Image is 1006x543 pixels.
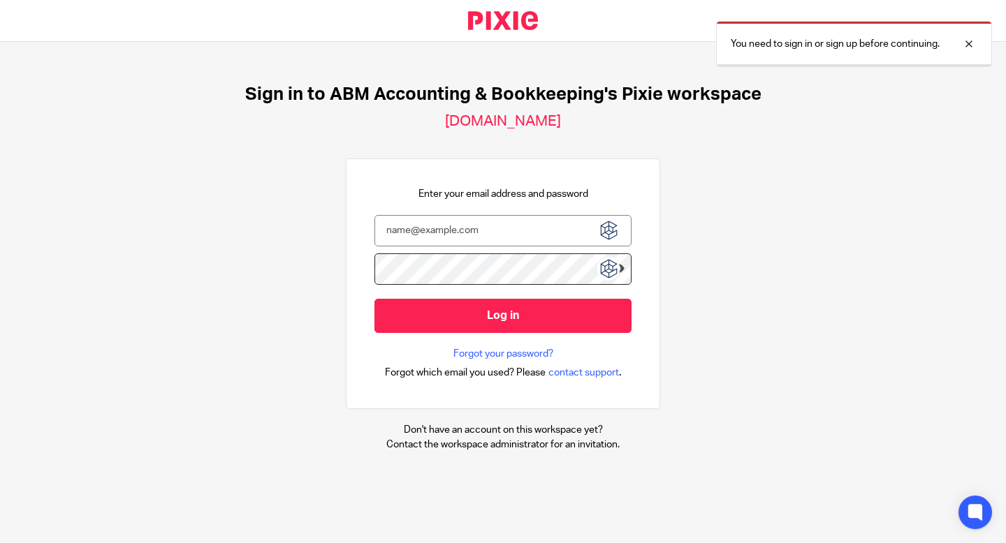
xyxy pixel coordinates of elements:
span: Forgot which email you used? Please [385,366,546,380]
p: You need to sign in or sign up before continuing. [731,37,940,51]
p: Enter your email address and password [418,187,588,201]
input: Log in [374,299,632,333]
span: contact support [548,366,619,380]
h2: [DOMAIN_NAME] [445,112,561,131]
div: . [385,364,622,380]
h1: Sign in to ABM Accounting & Bookkeeping's Pixie workspace [245,84,761,105]
p: Contact the workspace administrator for an invitation. [386,438,620,452]
a: Forgot your password? [453,347,553,361]
input: name@example.com [374,215,632,246]
p: Don't have an account on this workspace yet? [386,423,620,437]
